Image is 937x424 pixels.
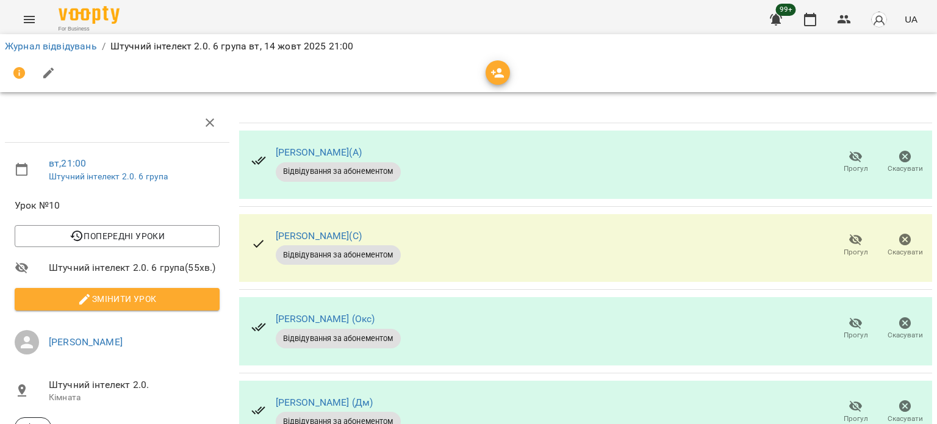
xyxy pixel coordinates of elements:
span: For Business [59,25,120,33]
p: Кімната [49,392,220,404]
nav: breadcrumb [5,39,932,54]
button: Menu [15,5,44,34]
li: / [102,39,106,54]
button: Прогул [831,228,880,262]
span: Відвідування за абонементом [276,333,401,344]
span: Змінити урок [24,292,210,306]
span: Відвідування за абонементом [276,250,401,261]
a: [PERSON_NAME] [49,336,123,348]
a: [PERSON_NAME](С) [276,230,362,242]
span: UA [905,13,917,26]
a: вт , 21:00 [49,157,86,169]
img: Voopty Logo [59,6,120,24]
button: Скасувати [880,228,930,262]
span: 99+ [776,4,796,16]
span: Відвідування за абонементом [276,166,401,177]
a: [PERSON_NAME] (Окс) [276,313,375,325]
span: Скасувати [888,330,923,340]
span: Прогул [844,330,868,340]
span: Прогул [844,414,868,424]
span: Штучний інтелект 2.0. 6 група ( 55 хв. ) [49,261,220,275]
p: Штучний інтелект 2.0. 6 група вт, 14 жовт 2025 21:00 [110,39,354,54]
button: Скасувати [880,312,930,346]
button: Прогул [831,145,880,179]
span: Прогул [844,163,868,174]
span: Прогул [844,247,868,257]
span: Скасувати [888,414,923,424]
span: Скасувати [888,163,923,174]
span: Попередні уроки [24,229,210,243]
button: Скасувати [880,145,930,179]
button: UA [900,8,922,31]
span: Урок №10 [15,198,220,213]
a: [PERSON_NAME] (Дм) [276,397,373,408]
button: Попередні уроки [15,225,220,247]
a: Штучний інтелект 2.0. 6 група [49,171,168,181]
a: [PERSON_NAME](А) [276,146,362,158]
img: avatar_s.png [871,11,888,28]
a: Журнал відвідувань [5,40,97,52]
span: Штучний інтелект 2.0. [49,378,220,392]
span: Скасувати [888,247,923,257]
button: Змінити урок [15,288,220,310]
button: Прогул [831,312,880,346]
